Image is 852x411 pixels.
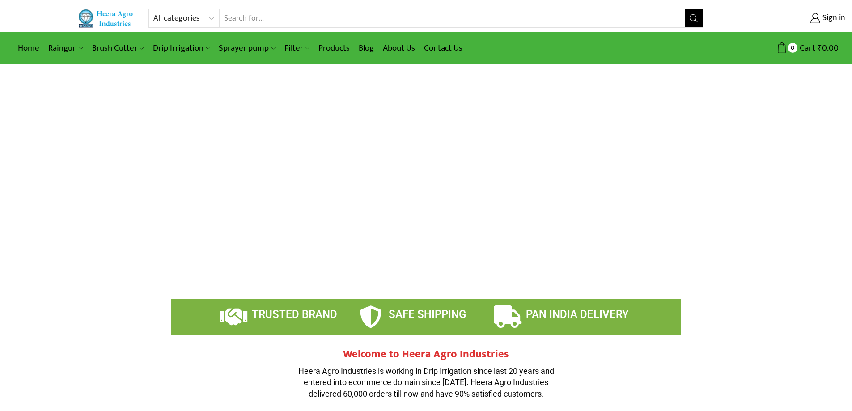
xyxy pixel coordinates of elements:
a: Home [13,38,44,59]
span: Sign in [820,13,845,24]
a: Sprayer pump [214,38,280,59]
p: Heera Agro Industries is working in Drip Irrigation since last 20 years and entered into ecommerc... [292,365,560,400]
span: TRUSTED BRAND [252,308,337,321]
span: 0 [788,43,797,52]
button: Search button [685,9,703,27]
a: 0 Cart ₹0.00 [712,40,839,56]
a: About Us [378,38,420,59]
bdi: 0.00 [818,41,839,55]
a: Filter [280,38,314,59]
a: Brush Cutter [88,38,148,59]
h2: Welcome to Heera Agro Industries [292,348,560,361]
span: ₹ [818,41,822,55]
input: Search for... [220,9,685,27]
a: Raingun [44,38,88,59]
a: Sign in [716,10,845,26]
a: Products [314,38,354,59]
a: Contact Us [420,38,467,59]
a: Blog [354,38,378,59]
span: Cart [797,42,815,54]
span: PAN INDIA DELIVERY [526,308,629,321]
span: SAFE SHIPPING [389,308,466,321]
a: Drip Irrigation [148,38,214,59]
